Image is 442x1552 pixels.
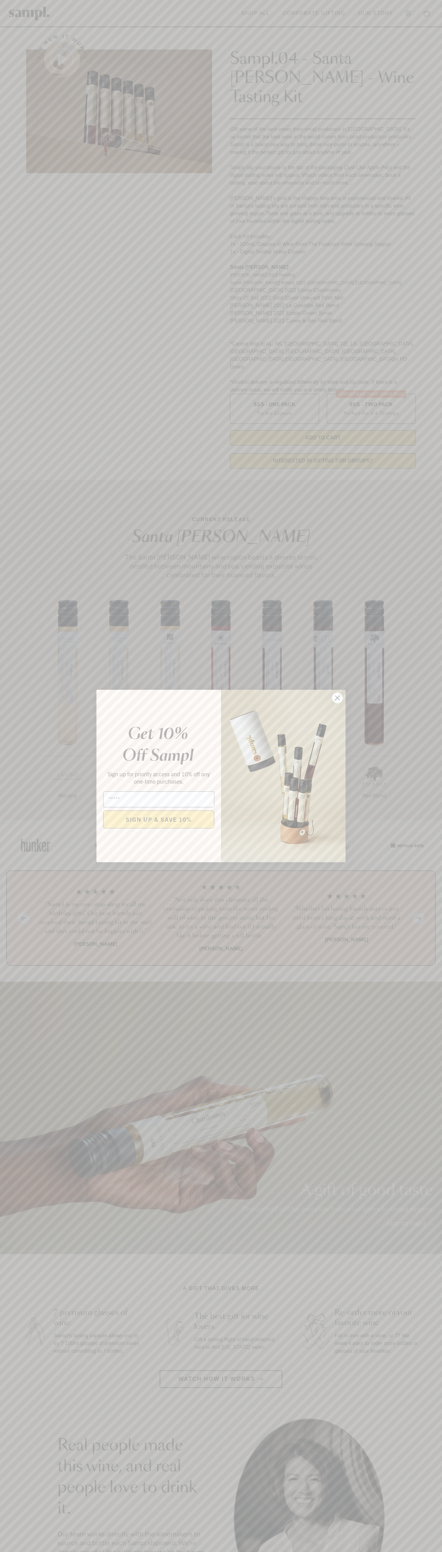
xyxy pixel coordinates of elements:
button: Close dialog [332,692,343,704]
button: SIGN UP & SAVE 10% [103,810,214,828]
input: Email [103,791,214,807]
img: 96933287-25a1-481a-a6d8-4dd623390dc6.png [221,690,346,862]
em: Get 10% Off Sampl [122,727,194,764]
span: Sign up for priority access and 10% off any one-time purchases. [108,770,210,785]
